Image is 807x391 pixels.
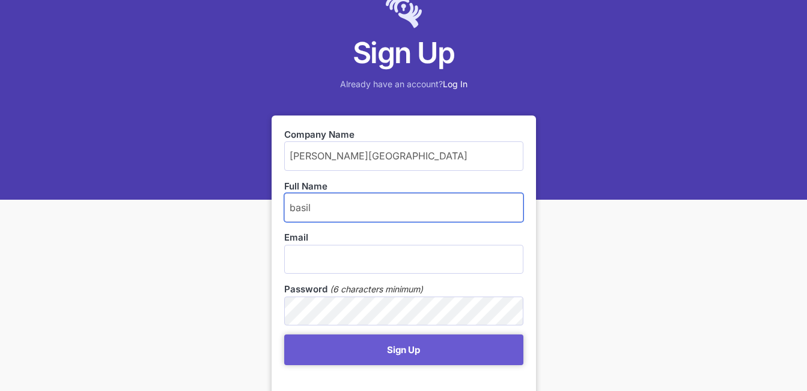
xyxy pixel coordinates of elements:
[284,334,523,365] button: Sign Up
[443,79,467,89] a: Log In
[284,180,523,193] label: Full Name
[747,331,793,377] iframe: Drift Widget Chat Controller
[330,283,423,296] em: (6 characters minimum)
[284,283,327,296] label: Password
[284,231,523,244] label: Email
[284,128,523,141] label: Company Name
